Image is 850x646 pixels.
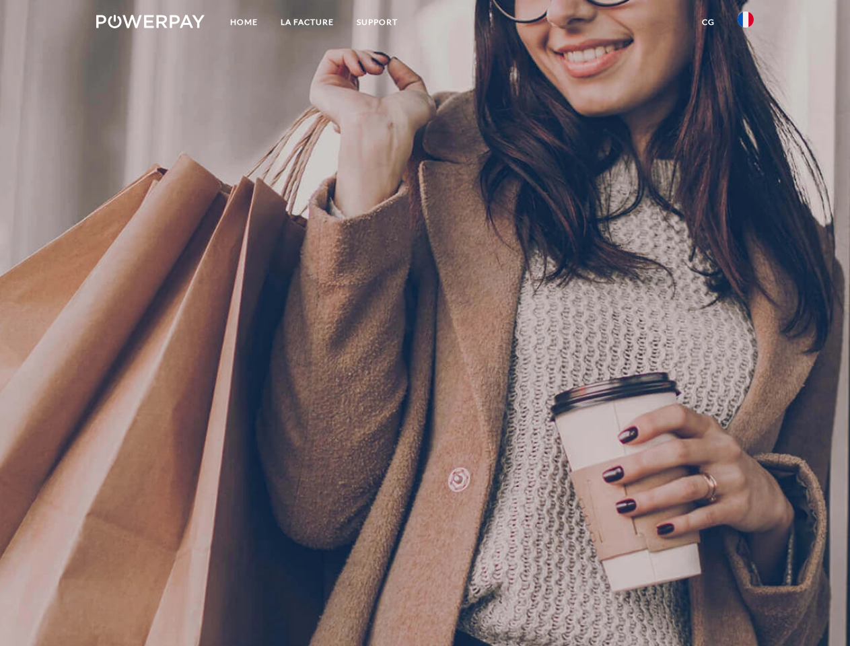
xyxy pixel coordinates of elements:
[219,10,269,34] a: Home
[738,11,754,28] img: fr
[690,10,726,34] a: CG
[96,15,205,28] img: logo-powerpay-white.svg
[345,10,409,34] a: Support
[269,10,345,34] a: LA FACTURE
